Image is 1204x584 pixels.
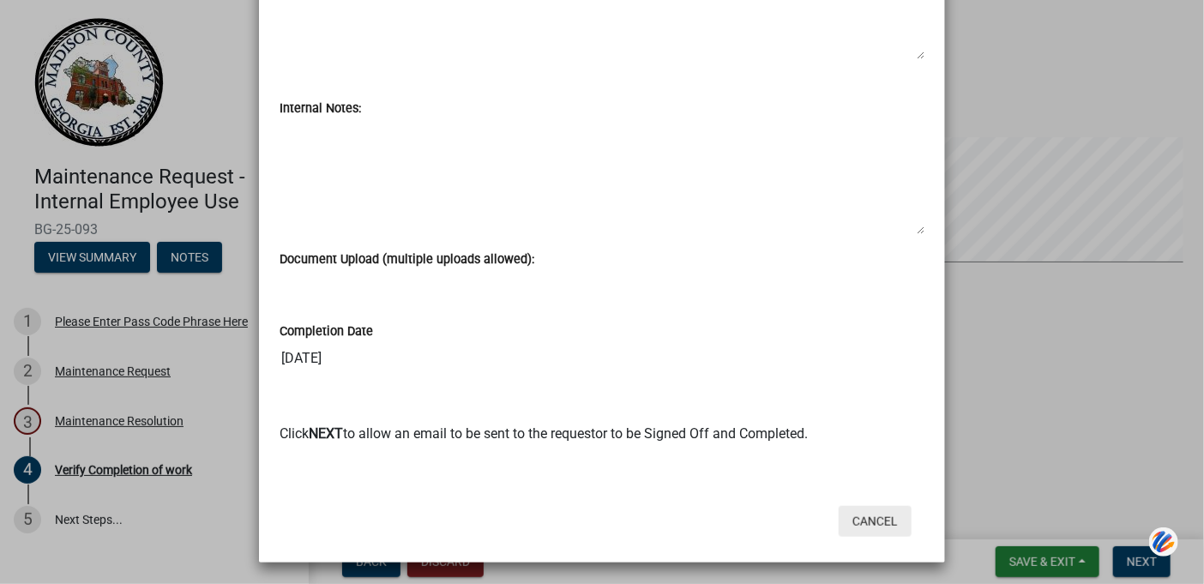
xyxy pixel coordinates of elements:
strong: NEXT [309,425,343,442]
label: Completion Date [280,326,373,338]
button: Cancel [839,506,912,537]
label: Internal Notes: [280,103,361,115]
p: Click to allow an email to be sent to the requestor to be Signed Off and Completed. [280,424,924,444]
img: svg+xml;base64,PHN2ZyB3aWR0aD0iNDQiIGhlaWdodD0iNDQiIHZpZXdCb3g9IjAgMCA0NCA0NCIgZmlsbD0ibm9uZSIgeG... [1149,527,1178,558]
label: Document Upload (multiple uploads allowed): [280,254,534,266]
